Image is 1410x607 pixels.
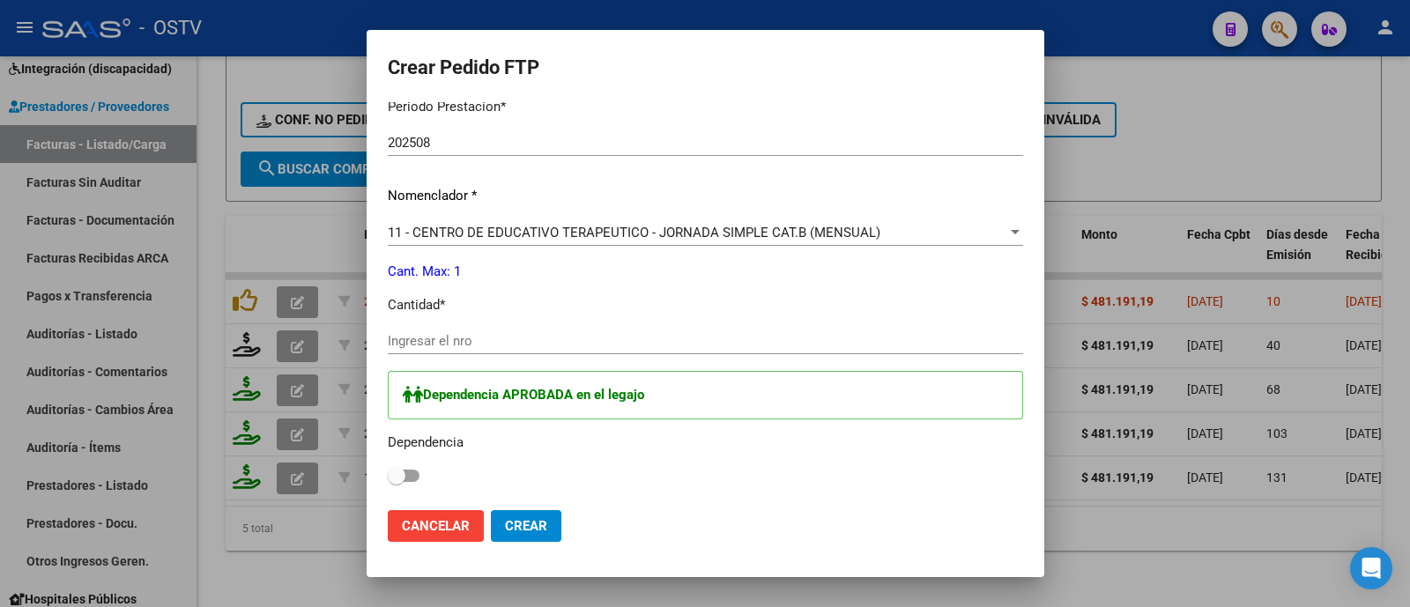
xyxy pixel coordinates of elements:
span: Crear [505,518,547,534]
h2: Crear Pedido FTP [388,51,1023,85]
strong: Dependencia APROBADA en el legajo [423,387,644,403]
span: 11 - CENTRO DE EDUCATIVO TERAPEUTICO - JORNADA SIMPLE CAT.B (MENSUAL) [388,225,880,241]
p: Cant. Max: 1 [388,262,1023,282]
p: Cantidad [388,295,1023,315]
span: Cancelar [402,518,470,534]
button: Crear [491,510,561,542]
button: Cancelar [388,510,484,542]
p: Periodo Prestacion [388,97,1023,117]
p: Dependencia [388,433,1023,453]
p: Nomenclador * [388,186,1023,206]
div: Open Intercom Messenger [1350,547,1392,589]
